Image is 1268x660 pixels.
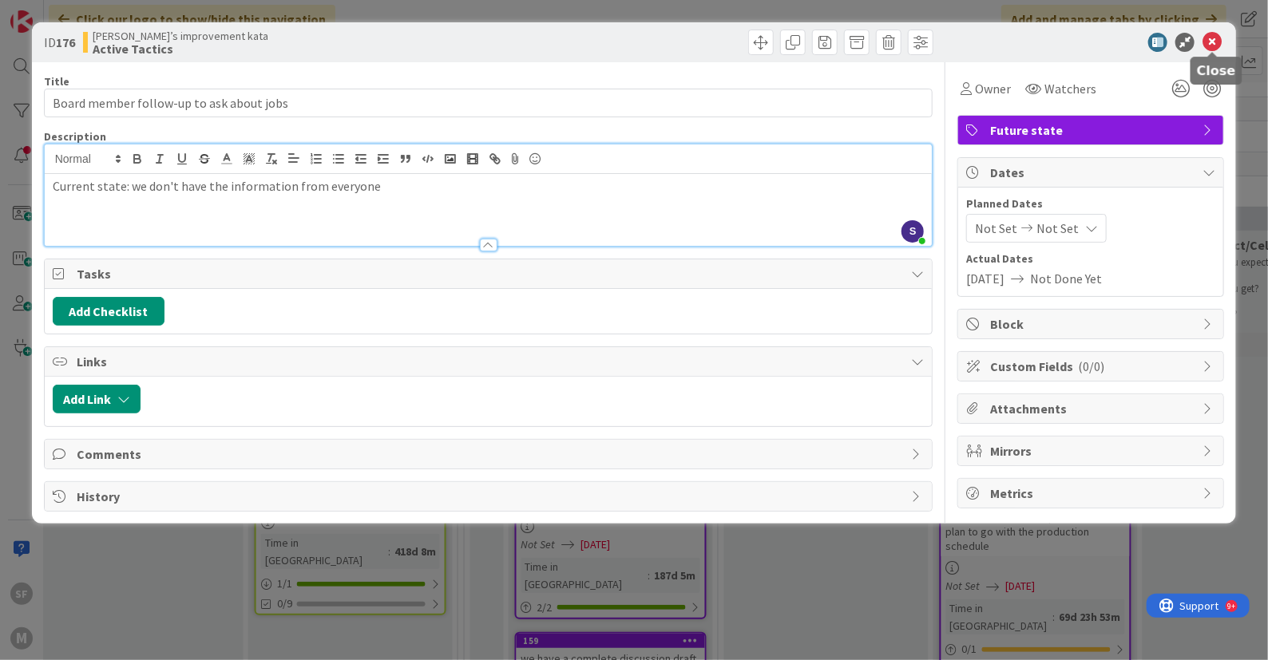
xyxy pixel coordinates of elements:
span: Not Set [1036,219,1079,238]
span: ID [44,33,75,52]
label: Title [44,74,69,89]
span: Tasks [77,264,904,283]
span: Owner [975,79,1011,98]
h5: Close [1197,63,1236,78]
span: Block [990,314,1195,334]
span: Custom Fields [990,357,1195,376]
span: S [901,220,924,243]
span: Metrics [990,484,1195,503]
span: Not Done Yet [1030,269,1102,288]
span: Future state [990,121,1195,140]
button: Add Link [53,385,141,413]
span: Support [34,2,73,22]
span: Attachments [990,399,1195,418]
span: History [77,487,904,506]
span: ( 0/0 ) [1078,358,1104,374]
span: Planned Dates [966,196,1215,212]
span: Actual Dates [966,251,1215,267]
span: Description [44,129,106,144]
button: Add Checklist [53,297,164,326]
b: 176 [56,34,75,50]
div: 9+ [81,6,89,19]
span: Dates [990,163,1195,182]
span: [PERSON_NAME]’s improvement kata [93,30,268,42]
span: Mirrors [990,441,1195,460]
input: type card name here... [44,89,933,117]
span: Watchers [1044,79,1096,98]
span: Not Set [975,219,1017,238]
span: Links [77,352,904,371]
b: Active Tactics [93,42,268,55]
p: Current state: we don't have the information from everyone [53,177,925,196]
span: [DATE] [966,269,1004,288]
span: Comments [77,445,904,464]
